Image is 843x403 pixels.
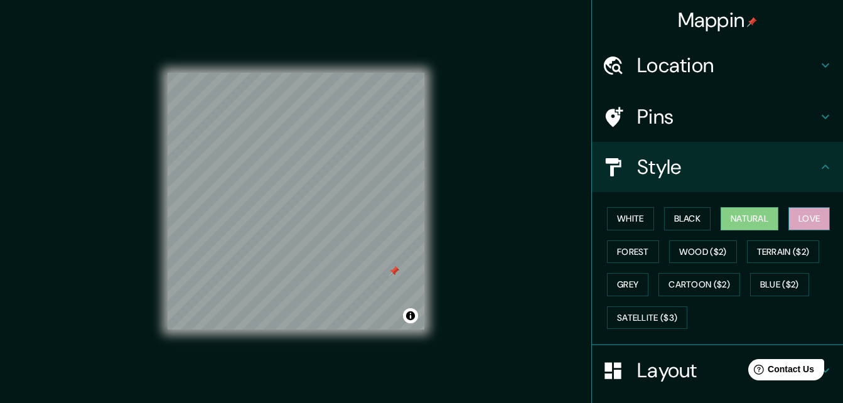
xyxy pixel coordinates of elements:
[747,17,757,27] img: pin-icon.png
[658,273,740,296] button: Cartoon ($2)
[592,142,843,192] div: Style
[607,306,687,330] button: Satellite ($3)
[607,240,659,264] button: Forest
[750,273,809,296] button: Blue ($2)
[637,358,818,383] h4: Layout
[403,308,418,323] button: Toggle attribution
[168,73,424,330] canvas: Map
[664,207,711,230] button: Black
[721,207,778,230] button: Natural
[607,273,648,296] button: Grey
[637,53,818,78] h4: Location
[678,8,758,33] h4: Mappin
[592,92,843,142] div: Pins
[731,354,829,389] iframe: Help widget launcher
[669,240,737,264] button: Wood ($2)
[637,154,818,180] h4: Style
[607,207,654,230] button: White
[788,207,830,230] button: Love
[747,240,820,264] button: Terrain ($2)
[592,40,843,90] div: Location
[592,345,843,395] div: Layout
[637,104,818,129] h4: Pins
